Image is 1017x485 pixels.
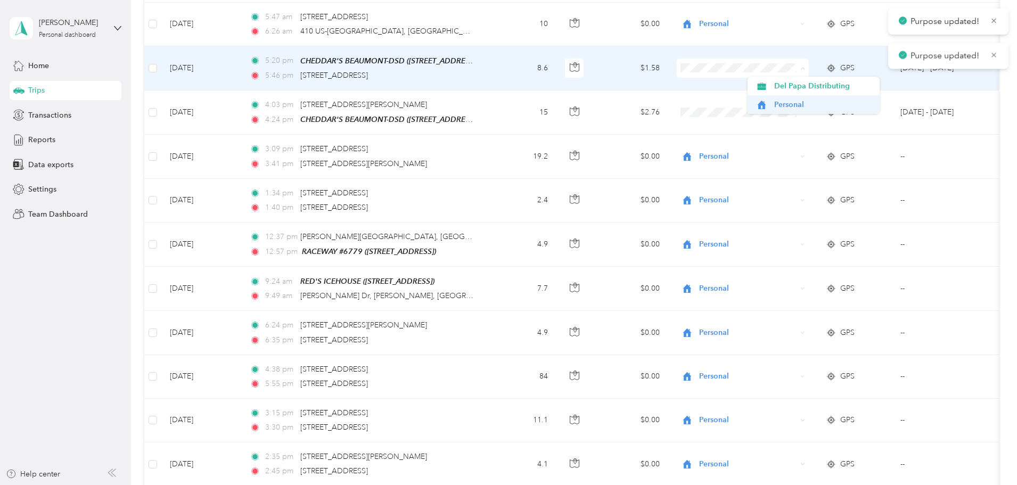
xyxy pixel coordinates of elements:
[840,239,855,250] span: GPS
[892,3,989,46] td: --
[265,319,296,331] span: 6:24 pm
[594,355,668,399] td: $0.00
[265,143,296,155] span: 3:09 pm
[840,414,855,426] span: GPS
[161,223,241,267] td: [DATE]
[300,335,368,344] span: [STREET_ADDRESS]
[957,425,1017,485] iframe: Everlance-gr Chat Button Frame
[892,311,989,355] td: --
[39,32,96,38] div: Personal dashboard
[265,55,296,67] span: 5:20 pm
[699,458,797,470] span: Personal
[161,91,241,135] td: [DATE]
[699,151,797,162] span: Personal
[892,179,989,223] td: --
[774,99,873,110] span: Personal
[840,18,855,30] span: GPS
[300,115,478,124] span: CHEDDAR'S BEAUMONT-DSD ([STREET_ADDRESS])
[161,46,241,91] td: [DATE]
[300,144,368,153] span: [STREET_ADDRESS]
[300,12,368,21] span: [STREET_ADDRESS]
[594,91,668,135] td: $2.76
[486,3,556,46] td: 10
[840,283,855,294] span: GPS
[594,3,668,46] td: $0.00
[840,327,855,339] span: GPS
[28,110,71,121] span: Transactions
[265,407,296,419] span: 3:15 pm
[265,202,296,213] span: 1:40 pm
[699,283,797,294] span: Personal
[486,135,556,178] td: 19.2
[300,159,427,168] span: [STREET_ADDRESS][PERSON_NAME]
[265,114,296,126] span: 4:24 pm
[774,80,873,92] span: Del Papa Distributing
[28,209,88,220] span: Team Dashboard
[300,379,368,388] span: [STREET_ADDRESS]
[911,15,982,28] p: Purpose updated!
[300,27,485,36] span: 410 US-[GEOGRAPHIC_DATA], [GEOGRAPHIC_DATA]
[161,179,241,223] td: [DATE]
[161,399,241,442] td: [DATE]
[594,399,668,442] td: $0.00
[6,468,60,480] div: Help center
[699,18,797,30] span: Personal
[300,320,427,330] span: [STREET_ADDRESS][PERSON_NAME]
[594,311,668,355] td: $0.00
[594,179,668,223] td: $0.00
[486,399,556,442] td: 11.1
[486,267,556,311] td: 7.7
[302,247,436,256] span: RACEWAY #6779 ([STREET_ADDRESS])
[300,291,595,300] span: [PERSON_NAME] Dr, [PERSON_NAME], [GEOGRAPHIC_DATA], [GEOGRAPHIC_DATA]
[486,355,556,399] td: 84
[486,91,556,135] td: 15
[265,378,296,390] span: 5:55 pm
[265,70,296,81] span: 5:46 pm
[265,465,296,477] span: 2:45 pm
[840,62,855,74] span: GPS
[300,365,368,374] span: [STREET_ADDRESS]
[265,11,296,23] span: 5:47 am
[161,267,241,311] td: [DATE]
[265,290,296,302] span: 9:49 am
[300,188,368,198] span: [STREET_ADDRESS]
[892,267,989,311] td: --
[265,276,296,287] span: 9:24 am
[300,277,434,285] span: RED'S ICEHOUSE ([STREET_ADDRESS])
[840,458,855,470] span: GPS
[486,311,556,355] td: 4.9
[28,60,49,71] span: Home
[594,267,668,311] td: $0.00
[300,71,368,80] span: [STREET_ADDRESS]
[892,135,989,178] td: --
[300,100,427,109] span: [STREET_ADDRESS][PERSON_NAME]
[486,46,556,91] td: 8.6
[594,223,668,267] td: $0.00
[486,179,556,223] td: 2.4
[265,422,296,433] span: 3:30 pm
[699,414,797,426] span: Personal
[28,184,56,195] span: Settings
[161,355,241,399] td: [DATE]
[300,232,598,241] span: [PERSON_NAME][GEOGRAPHIC_DATA], [GEOGRAPHIC_DATA], [GEOGRAPHIC_DATA]
[840,151,855,162] span: GPS
[300,466,368,475] span: [STREET_ADDRESS]
[892,399,989,442] td: --
[161,311,241,355] td: [DATE]
[28,85,45,96] span: Trips
[300,452,427,461] span: [STREET_ADDRESS][PERSON_NAME]
[486,223,556,267] td: 4.9
[265,231,296,243] span: 12:37 pm
[699,371,797,382] span: Personal
[840,371,855,382] span: GPS
[265,187,296,199] span: 1:34 pm
[300,56,478,65] span: CHEDDAR'S BEAUMONT-DSD ([STREET_ADDRESS])
[840,194,855,206] span: GPS
[265,364,296,375] span: 4:38 pm
[265,334,296,346] span: 6:35 pm
[265,246,298,258] span: 12:57 pm
[699,327,797,339] span: Personal
[161,135,241,178] td: [DATE]
[161,3,241,46] td: [DATE]
[594,135,668,178] td: $0.00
